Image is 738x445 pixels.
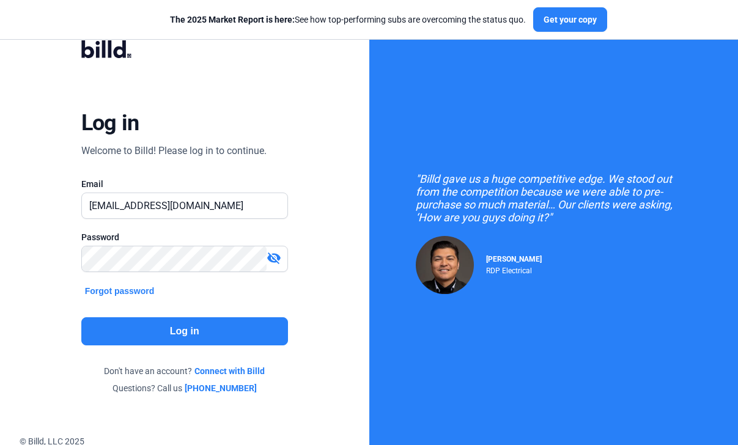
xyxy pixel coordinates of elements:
[194,365,265,377] a: Connect with Billd
[486,255,542,263] span: [PERSON_NAME]
[81,317,288,345] button: Log in
[267,251,281,265] mat-icon: visibility_off
[170,15,295,24] span: The 2025 Market Report is here:
[416,236,474,294] img: Raul Pacheco
[81,382,288,394] div: Questions? Call us
[81,109,139,136] div: Log in
[533,7,607,32] button: Get your copy
[81,144,267,158] div: Welcome to Billd! Please log in to continue.
[81,284,158,298] button: Forgot password
[81,231,288,243] div: Password
[185,382,257,394] a: [PHONE_NUMBER]
[416,172,691,224] div: "Billd gave us a huge competitive edge. We stood out from the competition because we were able to...
[81,365,288,377] div: Don't have an account?
[81,178,288,190] div: Email
[486,263,542,275] div: RDP Electrical
[170,13,526,26] div: See how top-performing subs are overcoming the status quo.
